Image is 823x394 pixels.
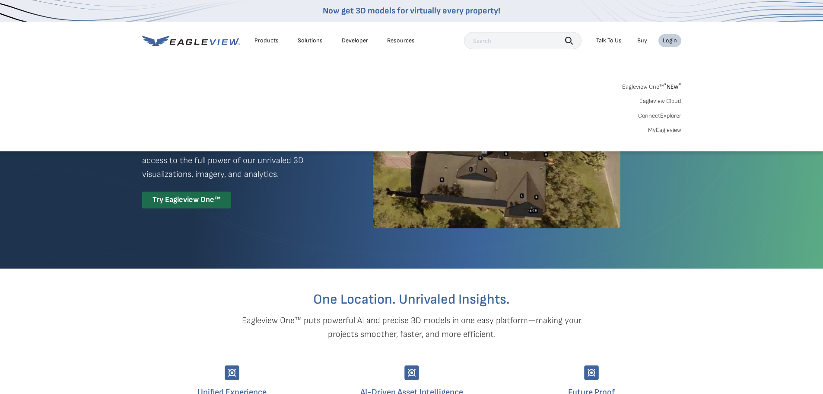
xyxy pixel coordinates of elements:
[149,293,675,307] h2: One Location. Unrivaled Insights.
[637,37,647,45] a: Buy
[639,97,681,105] a: Eagleview Cloud
[254,37,279,45] div: Products
[464,32,582,49] input: Search
[664,83,681,90] span: NEW
[298,37,323,45] div: Solutions
[638,112,681,120] a: ConnectExplorer
[227,314,597,341] p: Eagleview One™ puts powerful AI and precise 3D models in one easy platform—making your projects s...
[142,140,342,181] p: A premium digital experience that provides seamless access to the full power of our unrivaled 3D ...
[648,126,681,134] a: MyEagleview
[584,365,599,380] img: Group-9744.svg
[387,37,415,45] div: Resources
[663,37,677,45] div: Login
[342,37,368,45] a: Developer
[596,37,622,45] div: Talk To Us
[323,6,500,16] a: Now get 3D models for virtually every property!
[225,365,239,380] img: Group-9744.svg
[404,365,419,380] img: Group-9744.svg
[142,192,231,208] div: Try Eagleview One™
[622,80,681,90] a: Eagleview One™*NEW*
